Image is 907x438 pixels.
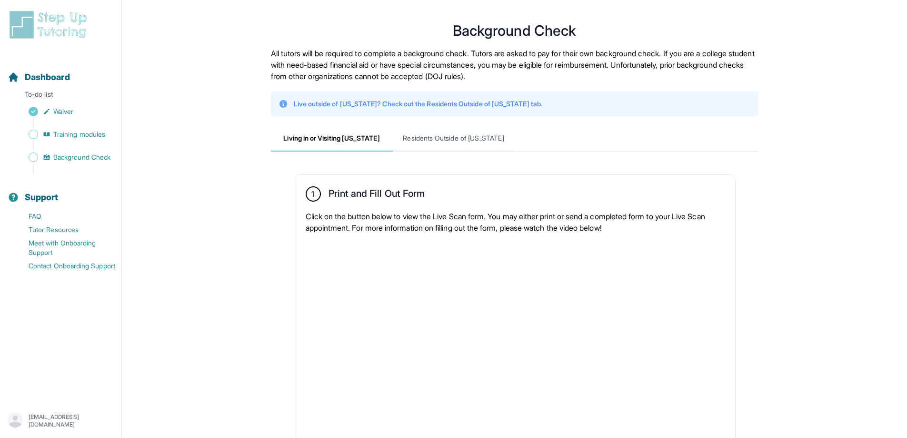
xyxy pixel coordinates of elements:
[8,236,121,259] a: Meet with Onboarding Support
[4,90,118,103] p: To-do list
[306,211,724,234] p: Click on the button below to view the Live Scan form. You may either print or send a completed fo...
[329,188,425,203] h2: Print and Fill Out Form
[25,191,59,204] span: Support
[8,259,121,273] a: Contact Onboarding Support
[8,128,121,141] a: Training modules
[271,25,758,36] h1: Background Check
[8,210,121,223] a: FAQ
[53,107,73,116] span: Waiver
[25,71,70,84] span: Dashboard
[53,130,105,139] span: Training modules
[8,412,114,429] button: [EMAIL_ADDRESS][DOMAIN_NAME]
[29,413,114,428] p: [EMAIL_ADDRESS][DOMAIN_NAME]
[4,55,118,88] button: Dashboard
[8,71,70,84] a: Dashboard
[8,105,121,118] a: Waiver
[271,126,393,152] span: Living in or Visiting [US_STATE]
[4,175,118,208] button: Support
[8,10,92,40] img: logo
[271,126,758,152] nav: Tabs
[8,223,121,236] a: Tutor Resources
[311,188,314,200] span: 1
[271,48,758,82] p: All tutors will be required to complete a background check. Tutors are asked to pay for their own...
[294,99,542,109] p: Live outside of [US_STATE]? Check out the Residents Outside of [US_STATE] tab.
[53,153,110,162] span: Background Check
[393,126,515,152] span: Residents Outside of [US_STATE]
[8,151,121,164] a: Background Check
